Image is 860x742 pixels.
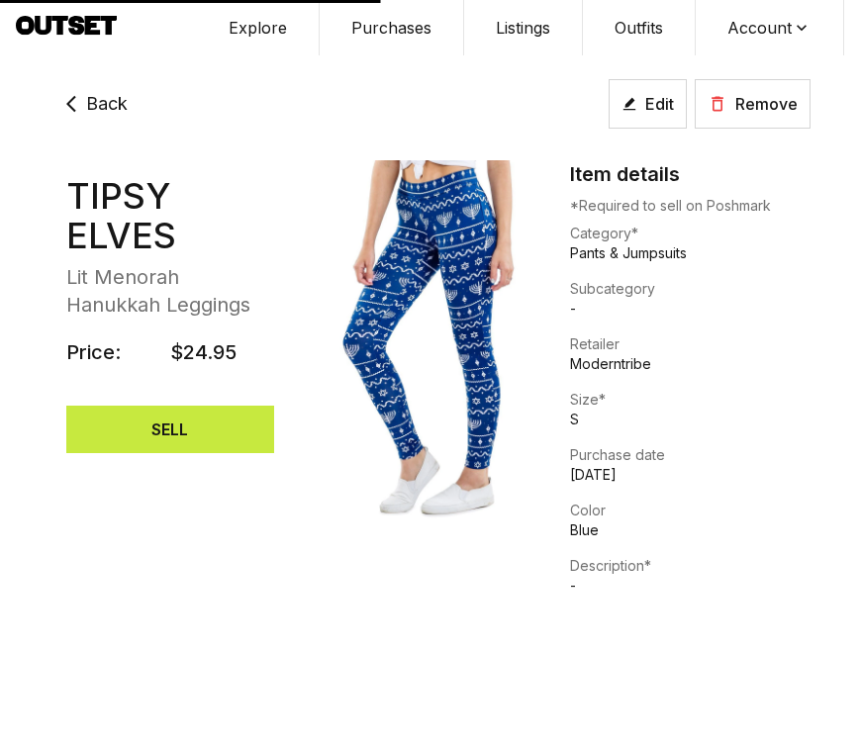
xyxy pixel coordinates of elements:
[570,520,811,540] p: Blue
[570,410,811,429] p: S
[570,445,811,465] h5: Purchase date
[570,576,811,596] p: -
[570,390,811,410] h5: Size*
[645,92,674,116] span: Edit
[50,80,128,128] a: Back
[570,196,811,216] p: *Required to sell on Poshmark
[86,90,128,118] span: Back
[310,160,550,540] img: Lit Menorah Hanukkah Leggings TIPSY ELVES image 1
[570,501,811,520] h5: Color
[570,465,811,485] p: [DATE]
[609,79,687,129] button: Edit
[170,338,274,366] span: $24.95
[66,176,275,255] span: TIPSY ELVES
[735,92,798,116] span: Remove
[66,338,170,366] span: Price:
[695,79,811,129] button: Remove
[570,224,811,243] h5: Category*
[570,279,811,299] h5: Subcategory
[570,354,811,374] p: Moderntribe
[66,406,275,453] button: SELL
[570,556,811,576] h5: Description*
[570,243,811,263] p: Pants & Jumpsuits
[570,334,811,354] h5: Retailer
[570,299,811,319] p: -
[66,255,275,319] span: Lit Menorah Hanukkah Leggings
[570,160,680,188] h4: Item details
